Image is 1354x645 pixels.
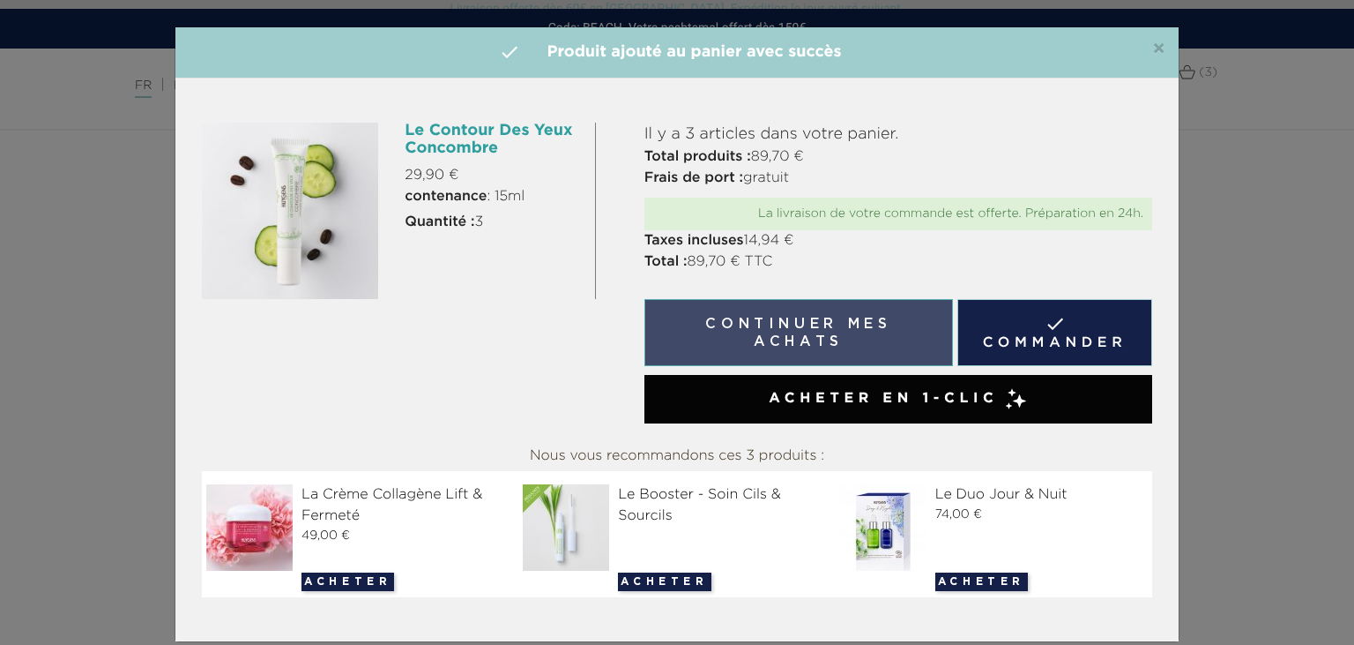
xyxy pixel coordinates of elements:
[189,41,1165,64] h4: Produit ajouté au panier avec succès
[405,123,581,158] h6: Le Contour Des Yeux Concombre
[840,506,1148,524] div: 74,00 €
[644,171,743,185] strong: Frais de port :
[206,484,300,571] img: La Crème Collagène Lift & Fermeté
[644,150,751,164] strong: Total produits :
[202,441,1152,471] div: Nous vous recommandons ces 3 produits :
[653,206,1143,221] div: La livraison de votre commande est offerte. Préparation en 24h.
[523,484,830,527] div: Le Booster - Soin Cils & Sourcils
[405,212,581,233] p: 3
[644,230,1152,251] p: 14,94 €
[840,484,934,571] img: Le Duo Jour & Nuit
[405,186,524,207] span: : 15ml
[202,123,378,299] img: Le Contour Des Yeux Concombre
[644,255,688,269] strong: Total :
[499,41,520,63] i: 
[644,251,1152,273] p: 89,70 € TTC
[206,527,514,545] div: 49,00 €
[206,484,514,527] div: La Crème Collagène Lift & Fermeté
[405,190,487,204] strong: contenance
[644,123,1152,146] p: Il y a 3 articles dans votre panier.
[405,165,581,186] p: 29,90 €
[1152,39,1165,60] button: Close
[405,215,474,229] strong: Quantité :
[935,573,1028,591] button: Acheter
[644,146,1152,168] p: 89,70 €
[1152,39,1165,60] span: ×
[957,299,1152,366] a: Commander
[644,234,744,248] strong: Taxes incluses
[618,573,710,591] button: Acheter
[523,484,616,571] img: Le Booster - Soin Cils & Sourcils
[644,299,953,366] button: Continuer mes achats
[644,168,1152,189] p: gratuit
[840,484,1148,506] div: Le Duo Jour & Nuit
[301,573,394,591] button: Acheter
